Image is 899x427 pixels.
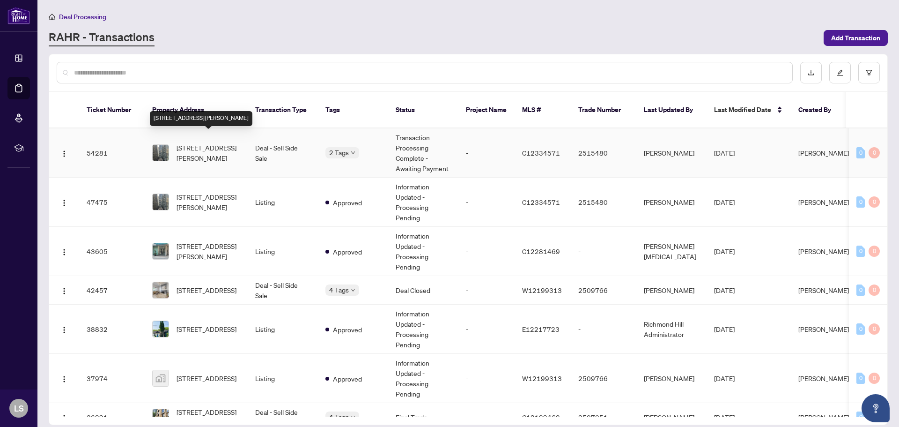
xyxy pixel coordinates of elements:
[388,92,458,128] th: Status
[248,305,318,354] td: Listing
[636,354,707,403] td: [PERSON_NAME]
[150,111,252,126] div: [STREET_ADDRESS][PERSON_NAME]
[707,92,791,128] th: Last Modified Date
[388,305,458,354] td: Information Updated - Processing Pending
[458,92,515,128] th: Project Name
[798,149,849,157] span: [PERSON_NAME]
[177,142,240,163] span: [STREET_ADDRESS][PERSON_NAME]
[388,178,458,227] td: Information Updated - Processing Pending
[829,62,851,83] button: edit
[57,410,72,425] button: Logo
[571,276,636,305] td: 2509766
[153,409,169,425] img: thumbnail-img
[49,30,155,46] a: RAHR - Transactions
[798,247,849,255] span: [PERSON_NAME]
[388,354,458,403] td: Information Updated - Processing Pending
[458,305,515,354] td: -
[856,147,865,158] div: 0
[318,92,388,128] th: Tags
[458,354,515,403] td: -
[798,198,849,206] span: [PERSON_NAME]
[522,247,560,255] span: C12281469
[869,285,880,296] div: 0
[571,178,636,227] td: 2515480
[79,128,145,178] td: 54281
[153,282,169,298] img: thumbnail-img
[856,196,865,208] div: 0
[351,288,355,292] span: down
[798,413,849,421] span: [PERSON_NAME]
[571,354,636,403] td: 2509766
[522,325,560,333] span: E12217723
[858,62,880,83] button: filter
[837,69,843,76] span: edit
[636,276,707,305] td: [PERSON_NAME]
[177,192,240,212] span: [STREET_ADDRESS][PERSON_NAME]
[522,374,562,382] span: W12199313
[388,227,458,276] td: Information Updated - Processing Pending
[153,370,169,386] img: thumbnail-img
[571,305,636,354] td: -
[714,247,735,255] span: [DATE]
[49,14,55,20] span: home
[831,30,880,45] span: Add Transaction
[515,92,571,128] th: MLS #
[60,414,68,422] img: Logo
[248,128,318,178] td: Deal - Sell Side Sale
[458,227,515,276] td: -
[522,198,560,206] span: C12334571
[351,415,355,420] span: down
[866,69,872,76] span: filter
[333,197,362,208] span: Approved
[248,227,318,276] td: Listing
[388,128,458,178] td: Transaction Processing Complete - Awaiting Payment
[248,276,318,305] td: Deal - Sell Side Sale
[869,246,880,257] div: 0
[856,285,865,296] div: 0
[153,145,169,161] img: thumbnail-img
[714,198,735,206] span: [DATE]
[145,92,248,128] th: Property Address
[714,374,735,382] span: [DATE]
[869,147,880,158] div: 0
[248,354,318,403] td: Listing
[79,178,145,227] td: 47475
[798,374,849,382] span: [PERSON_NAME]
[636,227,707,276] td: [PERSON_NAME][MEDICAL_DATA]
[79,276,145,305] td: 42457
[60,150,68,157] img: Logo
[636,92,707,128] th: Last Updated By
[60,248,68,256] img: Logo
[248,178,318,227] td: Listing
[7,7,30,24] img: logo
[79,305,145,354] td: 38832
[329,285,349,295] span: 4 Tags
[714,413,735,421] span: [DATE]
[862,394,890,422] button: Open asap
[714,286,735,294] span: [DATE]
[79,227,145,276] td: 43605
[714,325,735,333] span: [DATE]
[388,276,458,305] td: Deal Closed
[869,196,880,208] div: 0
[522,149,560,157] span: C12334571
[522,286,562,294] span: W12199313
[636,178,707,227] td: [PERSON_NAME]
[153,243,169,259] img: thumbnail-img
[153,194,169,210] img: thumbnail-img
[856,246,865,257] div: 0
[458,178,515,227] td: -
[714,105,771,115] span: Last Modified Date
[57,322,72,337] button: Logo
[60,287,68,295] img: Logo
[800,62,822,83] button: download
[714,149,735,157] span: [DATE]
[153,321,169,337] img: thumbnail-img
[59,13,106,21] span: Deal Processing
[329,147,349,158] span: 2 Tags
[177,324,236,334] span: [STREET_ADDRESS]
[57,145,72,160] button: Logo
[522,413,560,421] span: C12129468
[333,374,362,384] span: Approved
[798,286,849,294] span: [PERSON_NAME]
